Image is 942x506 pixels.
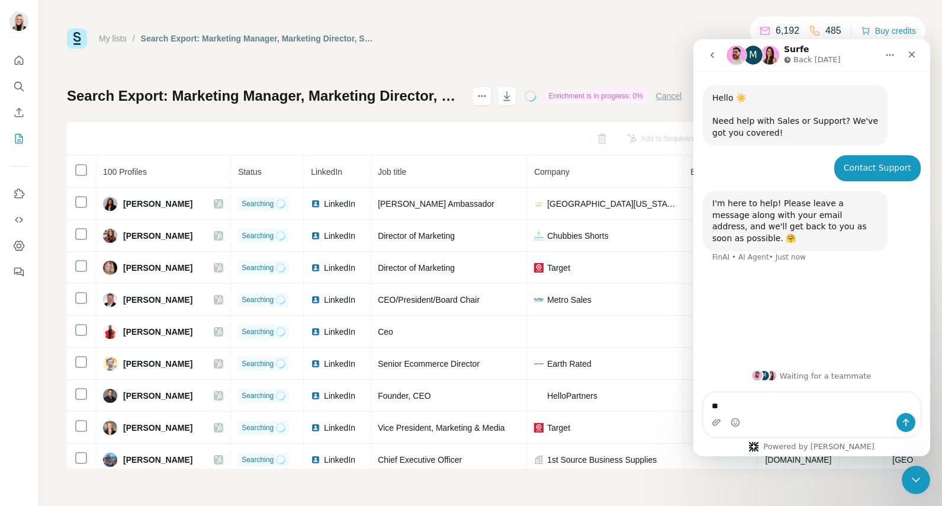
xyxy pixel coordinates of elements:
span: [DOMAIN_NAME] [765,455,831,465]
span: CEO/President/Board Chair [378,295,480,305]
img: Avatar [103,453,117,467]
span: LinkedIn [324,198,355,210]
img: Avatar [103,293,117,307]
span: Founder, CEO [378,391,431,401]
span: [PERSON_NAME] [123,230,192,242]
span: Company [534,167,570,177]
span: [PERSON_NAME] [123,358,192,370]
img: LinkedIn logo [311,263,320,273]
span: [PERSON_NAME] [123,422,192,434]
button: Enrich CSV [9,102,28,123]
span: LinkedIn [324,390,355,402]
span: Searching [242,230,274,241]
span: Searching [242,454,274,465]
button: Feedback [9,261,28,283]
img: LinkedIn logo [311,295,320,305]
span: Searching [242,262,274,273]
span: LinkedIn [324,230,355,242]
span: HelloPartners [547,390,597,402]
span: Director of Marketing [378,231,455,241]
span: Status [238,167,262,177]
li: / [133,33,135,44]
span: Chubbies Shorts [547,230,609,242]
button: Use Surfe API [9,209,28,230]
button: My lists [9,128,28,149]
span: [PERSON_NAME] [123,390,192,402]
span: 100 Profiles [103,167,147,177]
img: LinkedIn logo [311,455,320,465]
img: company-logo [534,363,544,364]
img: LinkedIn logo [311,231,320,241]
img: Avatar [103,421,117,435]
img: Avatar [103,197,117,211]
span: Searching [242,326,274,337]
img: LinkedIn logo [311,199,320,209]
img: LinkedIn logo [311,423,320,433]
img: Avatar [103,229,117,243]
img: company-logo [534,423,544,433]
span: Vice President, Marketing & Media [378,423,505,433]
img: Avatar [103,261,117,275]
span: Searching [242,358,274,369]
span: LinkedIn [311,167,342,177]
span: [PERSON_NAME] Ambassador [378,199,494,209]
img: Surfe Logo [67,28,87,49]
img: Avatar [103,389,117,403]
img: company-logo [534,231,544,241]
span: Searching [242,422,274,433]
span: Job title [378,167,406,177]
span: Target [547,262,570,274]
iframe: Intercom live chat [902,466,930,494]
span: LinkedIn [324,422,355,434]
img: LinkedIn logo [311,327,320,337]
button: Buy credits [861,23,916,39]
span: LinkedIn [324,326,355,338]
span: Ceo [378,327,393,337]
span: LinkedIn [324,294,355,306]
span: Earth Rated [547,358,591,370]
button: actions [472,87,491,105]
span: Email [690,167,711,177]
img: company-logo [534,263,544,273]
span: Director of Marketing [378,263,455,273]
span: Searching [242,390,274,401]
button: Search [9,76,28,97]
iframe: Intercom live chat [693,39,930,456]
div: Search Export: Marketing Manager, Marketing Director, Sales And Marketing Specialist, Marketing E... [141,33,376,44]
span: [GEOGRAPHIC_DATA][US_STATE] [547,198,676,210]
img: company-logo [534,295,544,305]
span: [PERSON_NAME] [123,326,192,338]
span: LinkedIn [324,358,355,370]
span: 1st Source Business Supplies [547,454,657,466]
span: Metro Sales [547,294,591,306]
span: Chief Executive Officer [378,455,462,465]
img: Avatar [9,12,28,31]
img: LinkedIn logo [311,359,320,369]
p: 485 [825,24,841,38]
span: [PERSON_NAME] [123,294,192,306]
img: company-logo [534,395,544,396]
span: [PERSON_NAME] [123,454,192,466]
